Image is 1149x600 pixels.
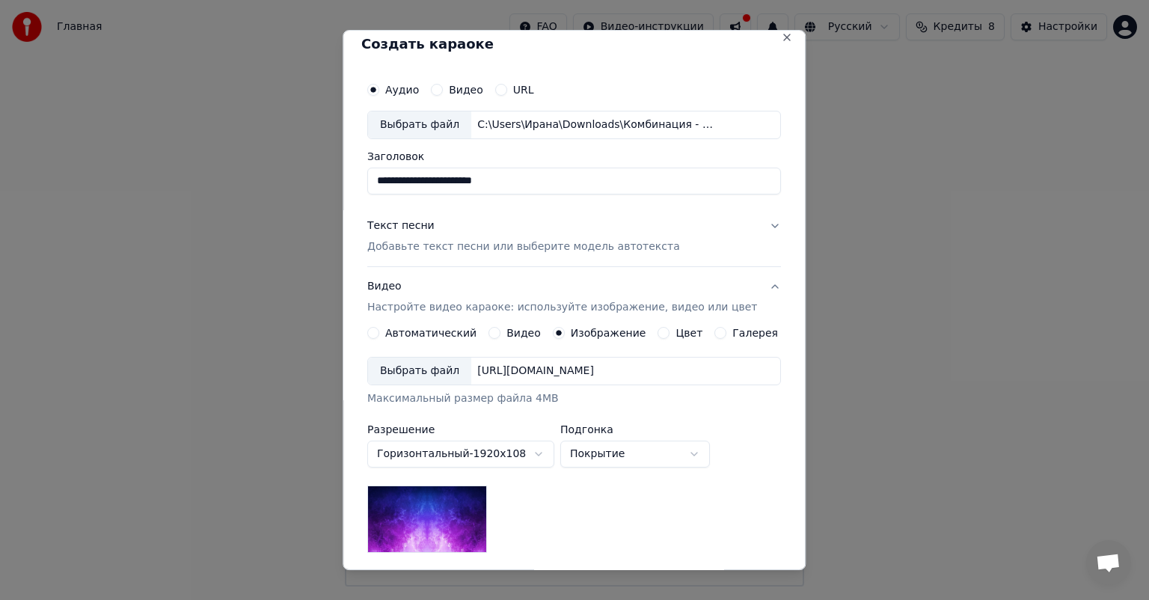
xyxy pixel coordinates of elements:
label: URL [513,85,534,95]
label: Видео [506,328,541,338]
label: Автоматический [385,328,477,338]
div: Текст песни [367,218,435,233]
button: ВидеоНастройте видео караоке: используйте изображение, видео или цвет [367,267,781,327]
div: Максимальный размер файла 4MB [367,391,781,406]
label: Цвет [676,328,703,338]
label: Подгонка [560,424,710,435]
label: Изображение [571,328,646,338]
div: Выбрать файл [368,111,471,138]
div: Выбрать файл [368,358,471,385]
label: Галерея [733,328,779,338]
div: Видео [367,279,757,315]
button: Текст песниДобавьте текст песни или выберите модель автотекста [367,206,781,266]
p: Добавьте текст песни или выберите модель автотекста [367,239,680,254]
label: Заголовок [367,151,781,162]
h2: Создать караоке [361,37,787,51]
p: Настройте видео караоке: используйте изображение, видео или цвет [367,300,757,315]
label: Видео [449,85,483,95]
label: Аудио [385,85,419,95]
div: C:\Users\Ирана\Downloads\Комбинация - American Boy ([DOMAIN_NAME]).mp3 [471,117,726,132]
label: Разрешение [367,424,554,435]
div: [URL][DOMAIN_NAME] [471,364,600,379]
